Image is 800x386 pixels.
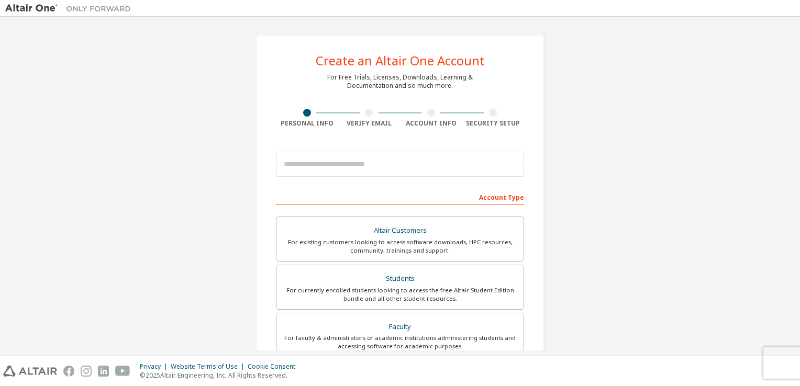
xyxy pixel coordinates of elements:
div: Account Info [400,119,462,128]
img: linkedin.svg [98,366,109,377]
div: Website Terms of Use [171,362,248,371]
img: altair_logo.svg [3,366,57,377]
div: For Free Trials, Licenses, Downloads, Learning & Documentation and so much more. [327,73,473,90]
div: Create an Altair One Account [316,54,485,67]
div: Verify Email [338,119,401,128]
div: Altair Customers [283,223,517,238]
img: youtube.svg [115,366,130,377]
div: For faculty & administrators of academic institutions administering students and accessing softwa... [283,334,517,350]
div: Security Setup [462,119,525,128]
div: Students [283,271,517,286]
p: © 2025 Altair Engineering, Inc. All Rights Reserved. [140,371,302,380]
img: Altair One [5,3,136,14]
div: Privacy [140,362,171,371]
div: Account Type [276,188,524,205]
div: Personal Info [276,119,338,128]
img: instagram.svg [81,366,92,377]
div: For currently enrolled students looking to access the free Altair Student Edition bundle and all ... [283,286,517,303]
div: For existing customers looking to access software downloads, HPC resources, community, trainings ... [283,238,517,255]
div: Faculty [283,320,517,334]
div: Cookie Consent [248,362,302,371]
img: facebook.svg [63,366,74,377]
